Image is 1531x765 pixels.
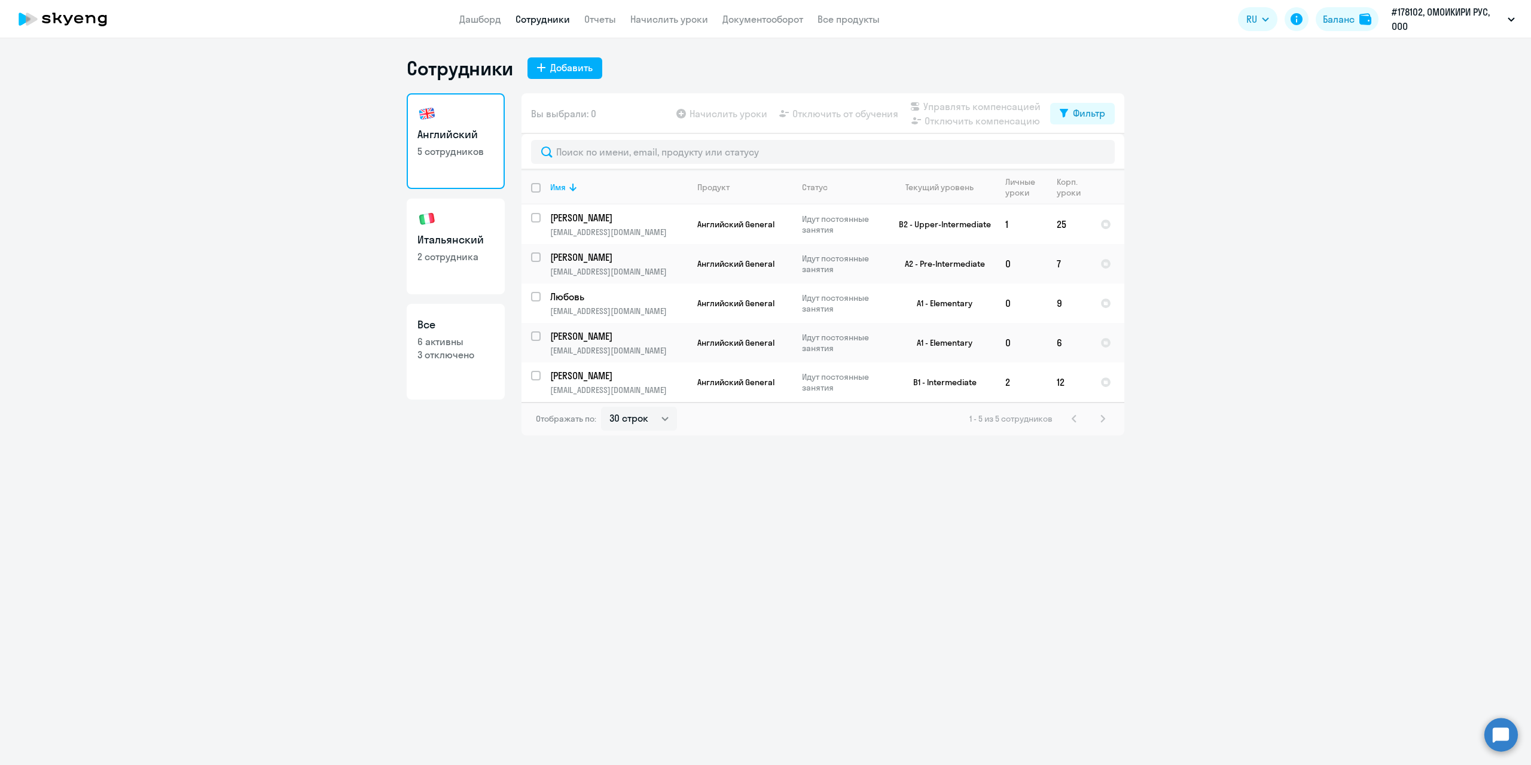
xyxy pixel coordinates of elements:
[697,337,774,348] span: Английский General
[550,330,685,343] p: [PERSON_NAME]
[1050,103,1115,124] button: Фильтр
[905,182,974,193] div: Текущий уровень
[1238,7,1277,31] button: RU
[802,292,884,314] p: Идут постоянные занятия
[550,345,687,356] p: [EMAIL_ADDRESS][DOMAIN_NAME]
[550,306,687,316] p: [EMAIL_ADDRESS][DOMAIN_NAME]
[550,330,687,343] a: [PERSON_NAME]
[969,413,1053,424] span: 1 - 5 из 5 сотрудников
[1005,176,1039,198] div: Личные уроки
[1047,205,1091,244] td: 25
[1047,284,1091,323] td: 9
[996,205,1047,244] td: 1
[516,13,570,25] a: Сотрудники
[1057,176,1082,198] div: Корп. уроки
[1392,5,1503,33] p: #178102, ОМОИКИРИ РУС, ООО
[1005,176,1047,198] div: Личные уроки
[550,369,685,382] p: [PERSON_NAME]
[996,284,1047,323] td: 0
[697,182,730,193] div: Продукт
[417,335,494,348] p: 6 активны
[550,182,566,193] div: Имя
[1047,244,1091,284] td: 7
[417,104,437,123] img: english
[417,317,494,333] h3: Все
[885,323,996,362] td: A1 - Elementary
[1316,7,1378,31] button: Балансbalance
[1073,106,1105,120] div: Фильтр
[894,182,995,193] div: Текущий уровень
[722,13,803,25] a: Документооборот
[459,13,501,25] a: Дашборд
[407,93,505,189] a: Английский5 сотрудников
[407,56,513,80] h1: Сотрудники
[417,209,437,228] img: italian
[697,377,774,388] span: Английский General
[417,145,494,158] p: 5 сотрудников
[531,106,596,121] span: Вы выбрали: 0
[802,182,884,193] div: Статус
[818,13,880,25] a: Все продукты
[407,199,505,294] a: Итальянский2 сотрудника
[996,323,1047,362] td: 0
[1057,176,1090,198] div: Корп. уроки
[1359,13,1371,25] img: balance
[536,413,596,424] span: Отображать по:
[550,182,687,193] div: Имя
[550,211,685,224] p: [PERSON_NAME]
[996,362,1047,402] td: 2
[550,385,687,395] p: [EMAIL_ADDRESS][DOMAIN_NAME]
[630,13,708,25] a: Начислить уроки
[1047,323,1091,362] td: 6
[1323,12,1355,26] div: Баланс
[802,371,884,393] p: Идут постоянные занятия
[802,332,884,353] p: Идут постоянные занятия
[550,251,687,264] a: [PERSON_NAME]
[550,290,687,303] a: Любовь
[885,362,996,402] td: B1 - Intermediate
[417,250,494,263] p: 2 сотрудника
[550,60,593,75] div: Добавить
[885,205,996,244] td: B2 - Upper-Intermediate
[550,266,687,277] p: [EMAIL_ADDRESS][DOMAIN_NAME]
[584,13,616,25] a: Отчеты
[885,284,996,323] td: A1 - Elementary
[996,244,1047,284] td: 0
[417,348,494,361] p: 3 отключено
[697,298,774,309] span: Английский General
[417,127,494,142] h3: Английский
[407,304,505,400] a: Все6 активны3 отключено
[550,369,687,382] a: [PERSON_NAME]
[550,227,687,237] p: [EMAIL_ADDRESS][DOMAIN_NAME]
[550,251,685,264] p: [PERSON_NAME]
[885,244,996,284] td: A2 - Pre-Intermediate
[697,258,774,269] span: Английский General
[417,232,494,248] h3: Итальянский
[802,214,884,235] p: Идут постоянные занятия
[802,253,884,275] p: Идут постоянные занятия
[802,182,828,193] div: Статус
[1246,12,1257,26] span: RU
[527,57,602,79] button: Добавить
[550,211,687,224] a: [PERSON_NAME]
[531,140,1115,164] input: Поиск по имени, email, продукту или статусу
[697,182,792,193] div: Продукт
[1047,362,1091,402] td: 12
[550,290,685,303] p: Любовь
[697,219,774,230] span: Английский General
[1386,5,1521,33] button: #178102, ОМОИКИРИ РУС, ООО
